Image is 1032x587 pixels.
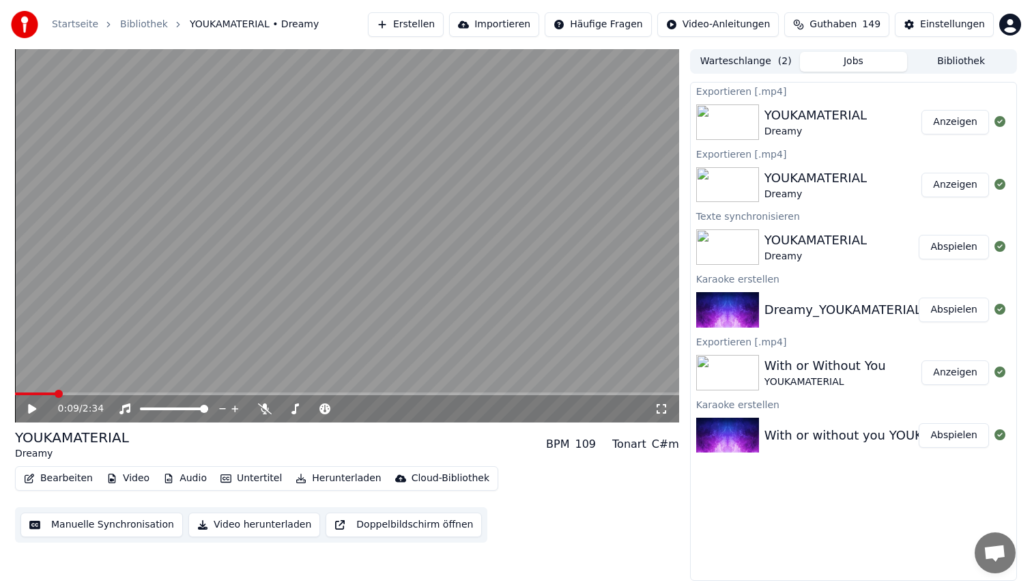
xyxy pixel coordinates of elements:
[15,447,129,461] div: Dreamy
[691,270,1016,287] div: Karaoke erstellen
[158,469,212,488] button: Audio
[921,360,989,385] button: Anzeigen
[919,235,989,259] button: Abspielen
[691,207,1016,224] div: Texte synchronisieren
[15,428,129,447] div: YOUKAMATERIAL
[20,513,183,537] button: Manuelle Synchronisation
[101,469,155,488] button: Video
[764,231,867,250] div: YOUKAMATERIAL
[326,513,482,537] button: Doppelbildschirm öffnen
[546,436,569,453] div: BPM
[764,250,867,263] div: Dreamy
[691,333,1016,349] div: Exportieren [.mp4]
[215,469,287,488] button: Untertitel
[58,402,79,416] span: 0:09
[52,18,98,31] a: Startseite
[764,356,886,375] div: With or Without You
[18,469,98,488] button: Bearbeiten
[412,472,489,485] div: Cloud-Bibliothek
[368,12,444,37] button: Erstellen
[52,18,319,31] nav: breadcrumb
[921,173,989,197] button: Anzeigen
[862,18,880,31] span: 149
[692,52,800,72] button: Warteschlange
[920,18,985,31] div: Einstellungen
[190,18,319,31] span: YOUKAMATERIAL • Dreamy
[58,402,91,416] div: /
[545,12,652,37] button: Häufige Fragen
[657,12,779,37] button: Video-Anleitungen
[188,513,320,537] button: Video herunterladen
[764,125,867,139] div: Dreamy
[764,375,886,389] div: YOUKAMATERIAL
[800,52,908,72] button: Jobs
[975,532,1016,573] a: Chat öffnen
[809,18,857,31] span: Guthaben
[11,11,38,38] img: youka
[120,18,168,31] a: Bibliothek
[764,106,867,125] div: YOUKAMATERIAL
[691,83,1016,99] div: Exportieren [.mp4]
[778,55,792,68] span: ( 2 )
[921,110,989,134] button: Anzeigen
[83,402,104,416] span: 2:34
[764,188,867,201] div: Dreamy
[919,298,989,322] button: Abspielen
[691,145,1016,162] div: Exportieren [.mp4]
[691,396,1016,412] div: Karaoke erstellen
[919,423,989,448] button: Abspielen
[612,436,646,453] div: Tonart
[764,300,921,319] div: Dreamy_YOUKAMATERIAL
[907,52,1015,72] button: Bibliothek
[449,12,539,37] button: Importieren
[895,12,994,37] button: Einstellungen
[764,169,867,188] div: YOUKAMATERIAL
[575,436,596,453] div: 109
[652,436,679,453] div: C#m
[764,426,992,445] div: With or without you YOUKAMATERIAL
[290,469,386,488] button: Herunterladen
[784,12,889,37] button: Guthaben149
